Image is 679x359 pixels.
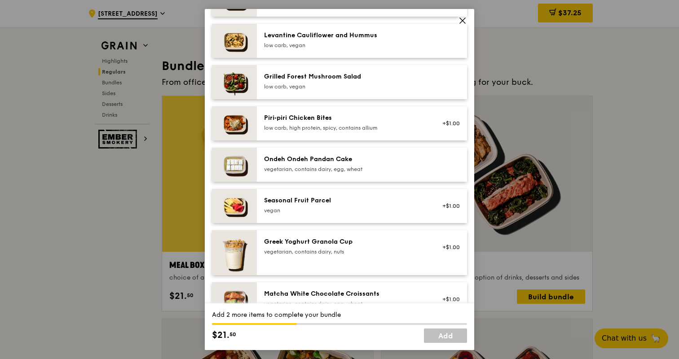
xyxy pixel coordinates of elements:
[436,296,460,303] div: +$1.00
[212,24,257,58] img: daily_normal_Levantine_Cauliflower_and_Hummus__Horizontal_.jpg
[212,282,257,316] img: daily_normal_Matcha_White_Chocolate_Croissants-HORZ.jpg
[212,328,229,342] span: $21.
[212,311,467,320] div: Add 2 more items to complete your bundle
[264,83,425,90] div: low carb, vegan
[264,31,425,40] div: Levantine Cauliflower and Hummus
[436,120,460,127] div: +$1.00
[264,207,425,214] div: vegan
[436,202,460,210] div: +$1.00
[212,106,257,140] img: daily_normal_Piri-Piri-Chicken-Bites-HORZ.jpg
[264,289,425,298] div: Matcha White Chocolate Croissants
[436,244,460,251] div: +$1.00
[264,237,425,246] div: Greek Yoghurt Granola Cup
[264,300,425,307] div: vegetarian, contains dairy, egg, wheat
[212,230,257,275] img: daily_normal_Greek_Yoghurt_Granola_Cup.jpeg
[212,148,257,182] img: daily_normal_Ondeh_Ondeh_Pandan_Cake-HORZ.jpg
[212,65,257,99] img: daily_normal_Grilled-Forest-Mushroom-Salad-HORZ.jpg
[264,166,425,173] div: vegetarian, contains dairy, egg, wheat
[264,155,425,164] div: Ondeh Ondeh Pandan Cake
[264,42,425,49] div: low carb, vegan
[264,124,425,131] div: low carb, high protein, spicy, contains allium
[264,196,425,205] div: Seasonal Fruit Parcel
[424,328,467,343] a: Add
[264,114,425,123] div: Piri‑piri Chicken Bites
[264,248,425,255] div: vegetarian, contains dairy, nuts
[212,189,257,223] img: daily_normal_Seasonal_Fruit_Parcel__Horizontal_.jpg
[229,331,236,338] span: 50
[264,72,425,81] div: Grilled Forest Mushroom Salad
